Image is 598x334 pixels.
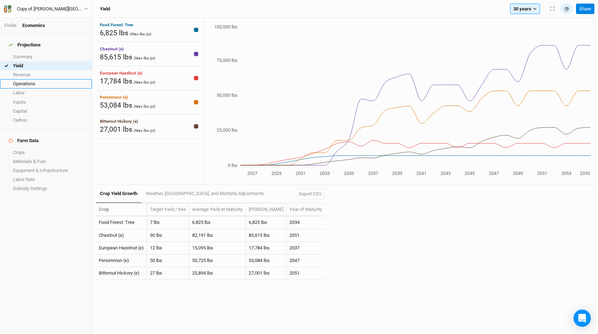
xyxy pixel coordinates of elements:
td: 2047 [287,254,325,267]
td: 12 lbs [147,242,189,254]
tspan: 0 lbs [228,163,238,168]
button: Export CSV [296,189,325,199]
td: 90 lbs [147,229,189,242]
button: Share [576,4,594,14]
h3: Yield [100,6,110,12]
tspan: 2031 [296,171,306,176]
tspan: 2041 [416,171,426,176]
td: 6,825 lbs [246,216,287,229]
th: Target Yield / tree [147,203,189,216]
tspan: 2055 [580,171,590,176]
tspan: 2043 [440,171,451,176]
button: 30 years [510,4,540,14]
span: 6,825 lbs [100,29,128,37]
span: 17,784 lbs [100,77,132,85]
tspan: 100,000 lbs [214,24,238,30]
tspan: 2033 [320,171,330,176]
span: European Hazelnut (e) [100,71,142,76]
tspan: 2037 [368,171,378,176]
tspan: 2027 [247,171,257,176]
span: (Max lbs./yr) [134,56,155,60]
a: Fields [4,23,17,28]
tspan: 2049 [513,171,523,176]
td: 25,894 lbs [189,267,246,280]
td: Chestnut (e) [96,229,147,242]
td: 50 lbs [147,254,189,267]
td: Food Forest: Tree [96,216,147,229]
div: Copy of [PERSON_NAME][GEOGRAPHIC_DATA] [17,5,84,13]
th: Average Yield at Maturity [189,203,246,216]
td: Bitternut Hickory (e) [96,267,147,280]
th: Crop [96,203,147,216]
div: Open Intercom Messenger [573,310,591,327]
span: 85,615 lbs [100,53,132,61]
tspan: 2035 [344,171,354,176]
span: Chestnut (e) [100,46,124,51]
td: 27 lbs [147,267,189,280]
td: 53,084 lbs [246,254,287,267]
span: 53,084 lbs [100,101,132,109]
td: 2051 [287,229,325,242]
tspan: 2039 [392,171,402,176]
tspan: 2045 [465,171,475,176]
th: [PERSON_NAME] [246,203,287,216]
span: Bitternut Hickory (e) [100,119,138,124]
td: 17,784 lbs [246,242,287,254]
span: (Max lbs./yr) [134,104,155,109]
td: 2034 [287,216,325,229]
td: 15,095 lbs [189,242,246,254]
span: (Max lbs./yr) [134,80,155,85]
td: European Hazelnut (e) [96,242,147,254]
tspan: 2053 [561,171,571,176]
button: Copy of [PERSON_NAME][GEOGRAPHIC_DATA] [4,5,88,13]
a: Weather, [GEOGRAPHIC_DATA], and Mortality Adjustments [141,185,268,202]
tspan: 2051 [537,171,547,176]
span: Food Forest: Tree [100,22,133,27]
tspan: 25,000 lbs [217,127,238,133]
div: Projections [9,42,41,48]
span: (Max lbs./yr) [130,32,151,36]
div: Copy of Opal Grove Farm [17,5,84,13]
span: Persimmon (e) [100,95,128,100]
tspan: 2029 [271,171,282,176]
td: 6,825 lbs [189,216,246,229]
a: Crop Yield Growth [96,185,141,203]
th: Year of Maturity [287,203,325,216]
td: 50,725 lbs [189,254,246,267]
td: 2051 [287,267,325,280]
td: 7 lbs [147,216,189,229]
tspan: 50,000 lbs [217,92,238,98]
td: Persimmon (e) [96,254,147,267]
div: Farm Data [9,138,39,144]
td: 27,001 lbs [246,267,287,280]
td: 85,615 lbs [246,229,287,242]
span: (Max lbs./yr) [134,128,155,133]
div: Economics [22,22,45,29]
tspan: 2047 [489,171,499,176]
td: 82,191 lbs [189,229,246,242]
tspan: 75,000 lbs [217,58,238,63]
td: 2037 [287,242,325,254]
span: 27,001 lbs [100,125,132,134]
